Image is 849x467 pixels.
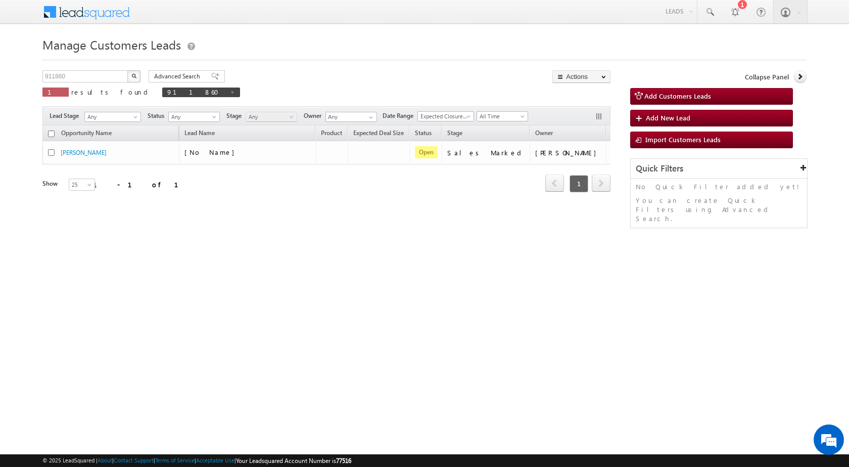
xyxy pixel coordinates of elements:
span: prev [545,175,564,192]
div: Quick Filters [631,159,807,179]
a: Contact Support [114,457,154,463]
span: Status [148,111,168,120]
a: Expected Deal Size [348,128,409,141]
a: Any [246,112,297,122]
span: 77516 [336,457,351,464]
a: All Time [477,111,528,121]
span: Stage [447,129,462,137]
span: [No Name] [184,148,240,156]
span: Collapse Panel [745,72,789,81]
span: Expected Deal Size [353,129,404,137]
input: Check all records [48,131,55,137]
span: Date Range [383,111,417,120]
span: Add Customers Leads [644,92,711,100]
span: Stage [226,111,246,120]
a: Stage [442,128,467,141]
a: Show All Items [363,112,376,122]
button: Actions [552,70,610,83]
span: Owner [304,111,325,120]
span: Owner [535,129,553,137]
a: Expected Closure Date [417,111,474,121]
a: 25 [69,179,95,191]
div: Sales Marked [447,148,525,157]
p: You can create Quick Filters using Advanced Search. [636,196,802,223]
span: © 2025 LeadSquared | | | | | [42,456,351,465]
span: Product [321,129,342,137]
span: Add New Lead [646,113,690,122]
a: Terms of Service [155,457,195,463]
span: All Time [477,112,525,121]
a: Any [168,112,220,122]
span: Any [85,112,137,121]
span: Lead Stage [50,111,83,120]
span: Any [169,112,217,121]
span: results found [71,88,152,96]
span: Actions [606,127,637,140]
span: 911860 [167,88,225,96]
p: No Quick Filter added yet! [636,182,802,191]
a: Status [410,128,437,141]
span: Expected Closure Date [418,112,470,121]
span: next [592,175,610,192]
a: About [98,457,112,463]
div: Show [42,179,61,188]
span: Manage Customers Leads [42,36,181,53]
span: Any [246,112,294,121]
span: Opportunity Name [61,129,112,137]
div: 1 - 1 of 1 [93,179,191,190]
span: 1 [570,175,588,192]
a: [PERSON_NAME] [61,149,107,156]
span: 1 [48,88,64,96]
a: Acceptable Use [196,457,234,463]
span: Open [415,146,438,158]
a: prev [545,176,564,192]
input: Type to Search [325,112,377,122]
span: 25 [69,180,96,189]
span: Lead Name [179,128,220,141]
a: next [592,176,610,192]
span: Import Customers Leads [645,135,721,144]
span: Your Leadsquared Account Number is [236,457,351,464]
img: Search [131,73,136,78]
a: Opportunity Name [56,128,117,141]
span: Advanced Search [154,72,203,81]
div: [PERSON_NAME] [535,148,601,157]
a: Any [84,112,141,122]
